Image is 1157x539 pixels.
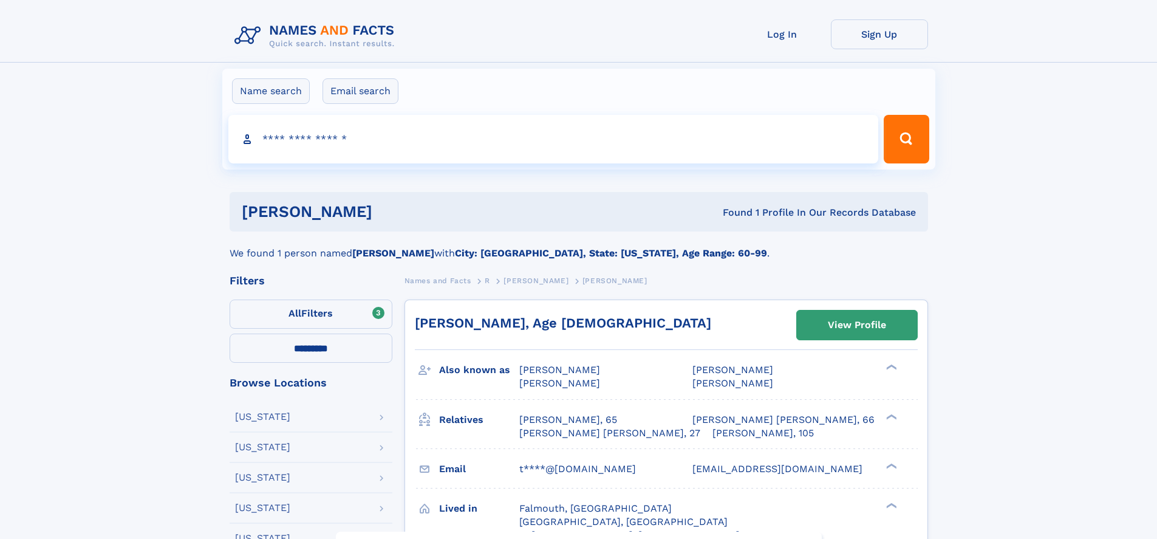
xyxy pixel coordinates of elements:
[692,463,862,475] span: [EMAIL_ADDRESS][DOMAIN_NAME]
[242,204,548,219] h1: [PERSON_NAME]
[485,273,490,288] a: R
[519,364,600,376] span: [PERSON_NAME]
[439,498,519,519] h3: Lived in
[232,78,310,104] label: Name search
[519,377,600,389] span: [PERSON_NAME]
[230,232,928,261] div: We found 1 person named with .
[519,413,617,427] a: [PERSON_NAME], 65
[230,275,392,286] div: Filters
[692,377,773,389] span: [PERSON_NAME]
[883,363,898,371] div: ❯
[404,273,471,288] a: Names and Facts
[828,311,886,339] div: View Profile
[228,115,879,163] input: search input
[734,19,831,49] a: Log In
[323,78,398,104] label: Email search
[230,300,392,329] label: Filters
[235,503,290,513] div: [US_STATE]
[235,473,290,482] div: [US_STATE]
[230,19,404,52] img: Logo Names and Facts
[883,501,898,509] div: ❯
[883,413,898,421] div: ❯
[692,413,875,427] a: [PERSON_NAME] [PERSON_NAME], 66
[230,377,392,388] div: Browse Locations
[883,462,898,470] div: ❯
[455,247,767,259] b: City: [GEOGRAPHIC_DATA], State: [US_STATE], Age Range: 60-99
[235,442,290,452] div: [US_STATE]
[582,276,647,285] span: [PERSON_NAME]
[519,503,672,514] span: Falmouth, [GEOGRAPHIC_DATA]
[439,410,519,430] h3: Relatives
[439,360,519,380] h3: Also known as
[288,307,301,319] span: All
[415,315,711,331] a: [PERSON_NAME], Age [DEMOGRAPHIC_DATA]
[884,115,929,163] button: Search Button
[352,247,434,259] b: [PERSON_NAME]
[831,19,928,49] a: Sign Up
[519,427,700,440] a: [PERSON_NAME] [PERSON_NAME], 27
[692,364,773,376] span: [PERSON_NAME]
[503,276,568,285] span: [PERSON_NAME]
[797,311,917,340] a: View Profile
[519,516,728,527] span: [GEOGRAPHIC_DATA], [GEOGRAPHIC_DATA]
[547,206,916,219] div: Found 1 Profile In Our Records Database
[503,273,568,288] a: [PERSON_NAME]
[485,276,490,285] span: R
[712,427,814,440] a: [PERSON_NAME], 105
[439,459,519,479] h3: Email
[235,412,290,422] div: [US_STATE]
